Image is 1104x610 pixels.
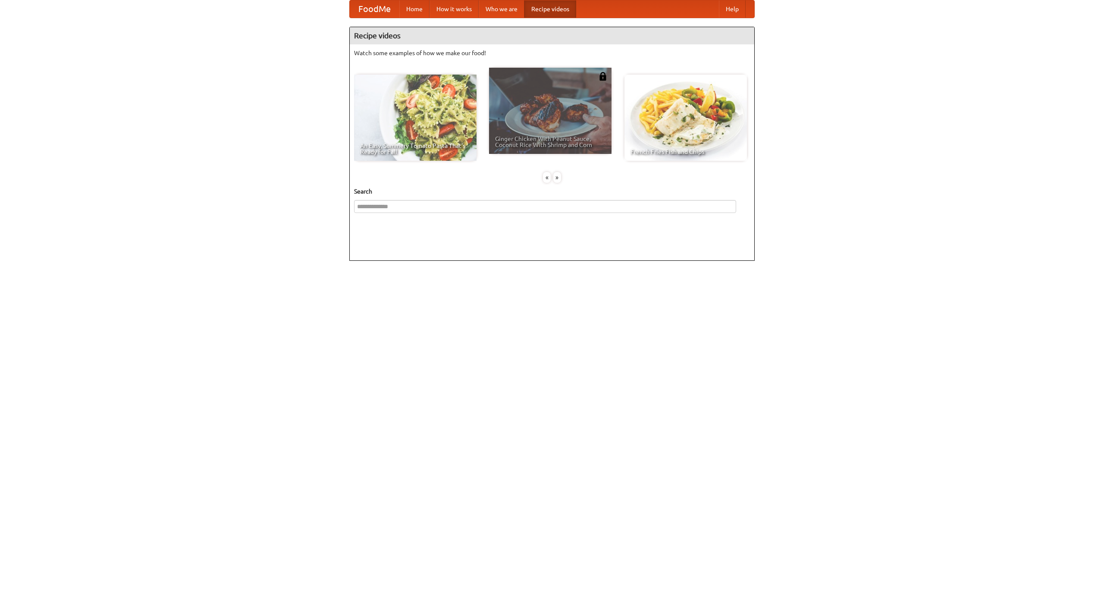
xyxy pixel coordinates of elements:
[360,143,470,155] span: An Easy, Summery Tomato Pasta That's Ready for Fall
[350,0,399,18] a: FoodMe
[719,0,746,18] a: Help
[354,187,750,196] h5: Search
[630,149,741,155] span: French Fries Fish and Chips
[479,0,524,18] a: Who we are
[543,172,551,183] div: «
[430,0,479,18] a: How it works
[553,172,561,183] div: »
[524,0,576,18] a: Recipe videos
[354,49,750,57] p: Watch some examples of how we make our food!
[624,75,747,161] a: French Fries Fish and Chips
[350,27,754,44] h4: Recipe videos
[399,0,430,18] a: Home
[599,72,607,81] img: 483408.png
[354,75,477,161] a: An Easy, Summery Tomato Pasta That's Ready for Fall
